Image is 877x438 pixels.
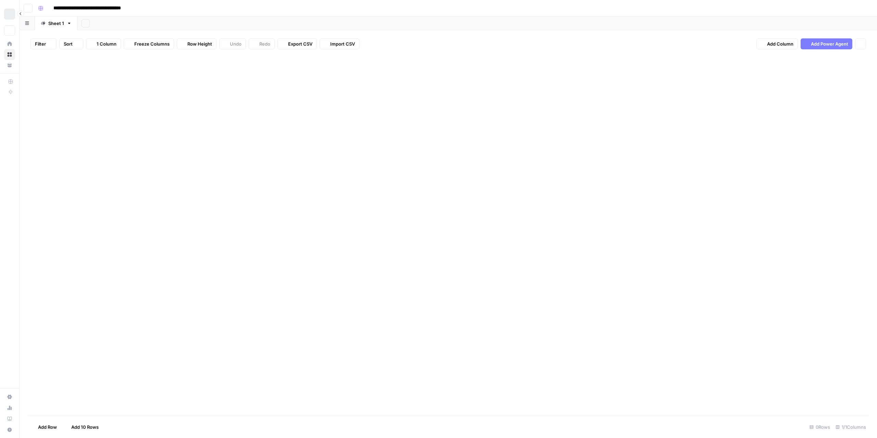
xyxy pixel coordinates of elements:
[30,38,57,49] button: Filter
[61,422,103,433] button: Add 10 Rows
[807,422,833,433] div: 0 Rows
[86,38,121,49] button: 1 Column
[97,40,116,47] span: 1 Column
[134,40,170,47] span: Freeze Columns
[277,38,317,49] button: Export CSV
[4,49,15,60] a: Browse
[330,40,355,47] span: Import CSV
[38,424,57,430] span: Add Row
[833,422,869,433] div: 1/1 Columns
[71,424,99,430] span: Add 10 Rows
[35,40,46,47] span: Filter
[124,38,174,49] button: Freeze Columns
[48,20,64,27] div: Sheet 1
[259,40,270,47] span: Redo
[4,402,15,413] a: Usage
[4,413,15,424] a: Learning Hub
[4,38,15,49] a: Home
[35,16,77,30] a: Sheet 1
[249,38,275,49] button: Redo
[4,424,15,435] button: Help + Support
[59,38,83,49] button: Sort
[767,40,793,47] span: Add Column
[177,38,217,49] button: Row Height
[811,40,848,47] span: Add Power Agent
[28,422,61,433] button: Add Row
[187,40,212,47] span: Row Height
[64,40,73,47] span: Sort
[801,38,852,49] button: Add Power Agent
[4,60,15,71] a: Your Data
[230,40,242,47] span: Undo
[756,38,798,49] button: Add Column
[219,38,246,49] button: Undo
[4,391,15,402] a: Settings
[320,38,359,49] button: Import CSV
[288,40,312,47] span: Export CSV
